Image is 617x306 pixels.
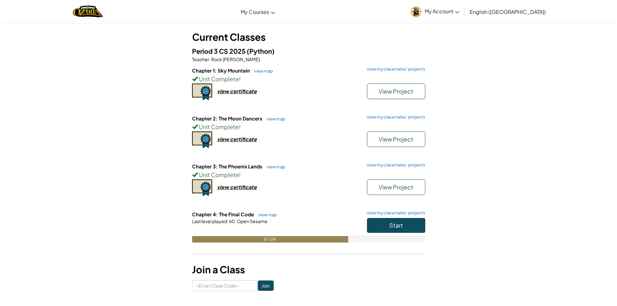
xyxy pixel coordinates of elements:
img: certificate-icon.png [192,179,212,196]
span: 60. [228,218,236,224]
span: View Project [379,135,413,143]
span: Open Sesame [236,218,268,224]
span: Chapter 2: The Moon Dancers [192,115,263,121]
a: view my classmates' projects [364,67,425,71]
button: Start [367,218,425,233]
a: My Account [407,1,463,22]
span: Last level played [192,218,227,224]
span: Unit Complete [198,75,239,83]
img: Home [73,5,103,18]
span: Chapter 1: Sky Mountain [192,67,251,74]
a: view map [251,68,273,74]
a: view my classmates' projects [364,115,425,119]
img: certificate-icon.png [192,131,212,148]
input: <Enter Class Code> [192,280,258,291]
a: view my classmates' projects [364,163,425,167]
a: Ozaria by CodeCombat logo [73,5,103,18]
span: Unit Complete [198,171,239,178]
span: ! [239,75,241,83]
button: View Project [367,84,425,99]
span: ! [239,171,241,178]
a: view map [263,116,285,121]
h3: Join a Class [192,262,425,277]
a: view map [255,212,277,217]
h3: Current Classes [192,30,425,44]
span: Unit Complete [198,123,239,130]
a: English ([GEOGRAPHIC_DATA]) [466,3,549,20]
input: Join [258,280,274,291]
div: view certificate [217,136,257,142]
img: certificate-icon.png [192,84,212,100]
span: Teacher [192,56,209,62]
span: View Project [379,87,413,95]
span: My Account [425,8,459,15]
span: Chapter 4: The Final Code [192,211,255,217]
a: view certificate [192,136,257,142]
span: English ([GEOGRAPHIC_DATA]) [470,8,546,15]
div: view certificate [217,184,257,190]
span: Rock [PERSON_NAME] [211,56,260,62]
span: My Courses [241,8,269,15]
img: avatar [411,6,421,17]
a: view certificate [192,88,257,95]
span: ! [239,123,241,130]
span: View Project [379,183,413,191]
button: View Project [367,179,425,195]
div: view certificate [217,88,257,95]
a: view my classmates' projects [364,211,425,215]
span: : [227,218,228,224]
span: Period 3 CS 2025 [192,47,247,55]
div: 67.0% [192,236,348,243]
button: View Project [367,131,425,147]
span: : [209,56,211,62]
span: (Python) [247,47,275,55]
span: Start [389,221,403,229]
a: My Courses [237,3,278,20]
a: view map [263,164,285,169]
a: view certificate [192,184,257,190]
span: Chapter 3: The Phoenix Lands [192,163,263,169]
